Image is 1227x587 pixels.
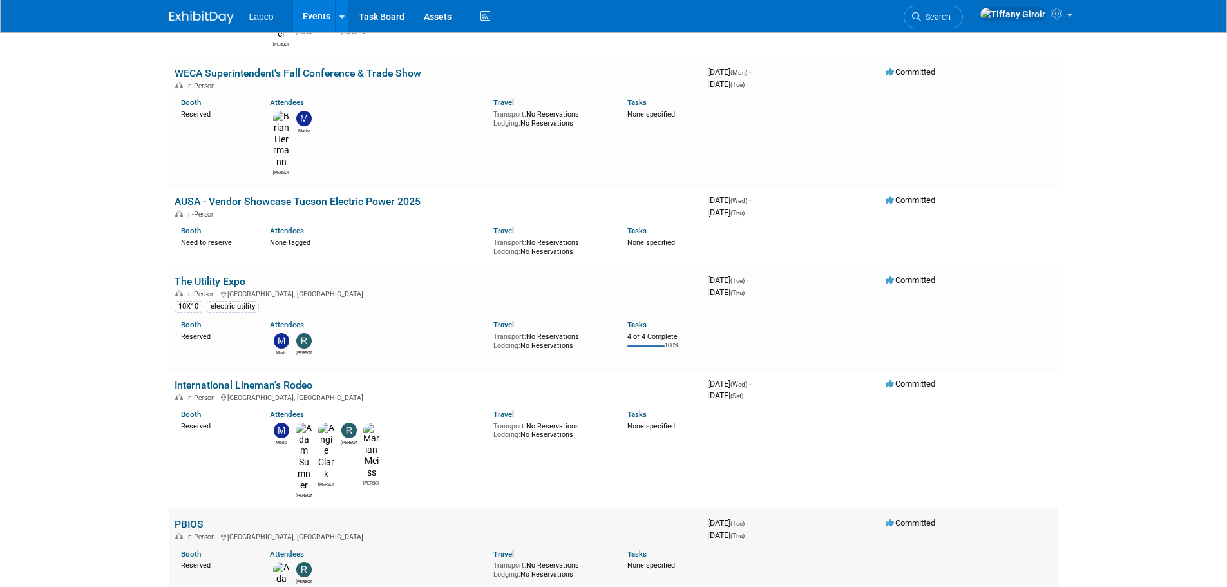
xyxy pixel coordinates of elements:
a: Attendees [270,320,304,329]
img: Mario Langford [274,333,289,349]
span: Lodging: [493,119,520,128]
span: Transport: [493,332,526,341]
span: Committed [886,518,935,528]
span: [DATE] [708,379,751,389]
div: Brian Herrmann [273,168,289,176]
div: Reserved [181,559,251,570]
a: Search [904,6,963,28]
span: Lapco [249,12,274,22]
div: 4 of 4 Complete [627,332,698,342]
a: Booth [181,226,201,235]
a: Travel [493,550,514,559]
img: Tiffany Giroir [980,7,1046,21]
span: - [747,275,748,285]
span: (Mon) [730,69,747,76]
span: In-Person [186,290,219,298]
img: In-Person Event [175,210,183,217]
a: Booth [181,320,201,329]
img: Mario Langford [274,423,289,438]
div: None tagged [270,236,484,247]
span: Lodging: [493,342,520,350]
span: Transport: [493,561,526,570]
div: Angie Clark [318,480,334,488]
span: Search [921,12,951,22]
img: Ronnie Howard [296,562,312,577]
div: Reserved [181,330,251,342]
span: (Thu) [730,209,745,217]
img: In-Person Event [175,394,183,400]
a: Booth [181,550,201,559]
span: [DATE] [708,287,745,297]
div: Reserved [181,108,251,119]
a: Attendees [270,226,304,235]
a: Booth [181,98,201,107]
span: (Wed) [730,381,747,388]
span: Committed [886,67,935,77]
a: Travel [493,320,514,329]
div: [GEOGRAPHIC_DATA], [GEOGRAPHIC_DATA] [175,392,698,402]
img: Adam Sumner [296,423,312,492]
span: [DATE] [708,390,743,400]
span: [DATE] [708,207,745,217]
a: Tasks [627,226,647,235]
div: Mario Langford [273,438,289,446]
div: Adam Sumner [273,40,289,48]
span: (Wed) [730,197,747,204]
div: Ronnie Howard [296,577,312,585]
a: Tasks [627,550,647,559]
span: (Thu) [730,532,745,539]
a: International Lineman's Rodeo [175,379,312,391]
span: Transport: [493,238,526,247]
span: Transport: [493,110,526,119]
img: Marian Meiss [363,423,379,479]
span: Committed [886,195,935,205]
span: Lodging: [493,570,520,579]
span: In-Person [186,394,219,402]
span: In-Person [186,533,219,541]
span: [DATE] [708,79,745,89]
a: Travel [493,226,514,235]
img: Mario Langford [296,111,312,126]
span: Lodging: [493,430,520,439]
a: The Utility Expo [175,275,245,287]
img: Angie Clark [318,423,334,480]
div: Mario Langford [273,349,289,356]
div: No Reservations No Reservations [493,559,608,579]
span: - [747,518,748,528]
div: No Reservations No Reservations [493,108,608,128]
div: Adam Sumner [296,491,312,499]
a: Travel [493,98,514,107]
span: (Tue) [730,81,745,88]
a: Booth [181,410,201,419]
span: (Tue) [730,277,745,284]
a: Tasks [627,98,647,107]
div: Ronnie Howard [296,349,312,356]
span: None specified [627,561,675,570]
div: 10X10 [175,301,202,313]
span: None specified [627,422,675,430]
span: [DATE] [708,195,751,205]
a: PBIOS [175,518,204,530]
span: - [749,67,751,77]
div: electric utility [207,301,259,313]
div: Reserved [181,419,251,431]
span: (Tue) [730,520,745,527]
img: Ronnie Howard [341,423,357,438]
span: None specified [627,238,675,247]
span: Lodging: [493,247,520,256]
div: No Reservations No Reservations [493,236,608,256]
a: Tasks [627,320,647,329]
div: No Reservations No Reservations [493,419,608,439]
span: Transport: [493,422,526,430]
span: [DATE] [708,530,745,540]
div: [GEOGRAPHIC_DATA], [GEOGRAPHIC_DATA] [175,288,698,298]
td: 100% [665,342,679,360]
span: (Thu) [730,289,745,296]
img: Ronnie Howard [296,333,312,349]
span: Committed [886,379,935,389]
div: No Reservations No Reservations [493,330,608,350]
div: Need to reserve [181,236,251,247]
a: Travel [493,410,514,419]
span: [DATE] [708,518,748,528]
div: Mario Langford [296,126,312,134]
